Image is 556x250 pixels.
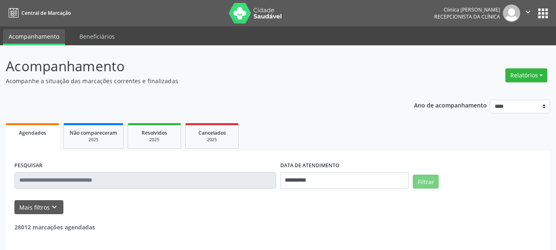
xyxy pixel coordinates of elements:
button:  [520,5,536,22]
button: Mais filtroskeyboard_arrow_down [14,200,63,215]
img: img [503,5,520,22]
button: Relatórios [505,68,547,82]
span: Cancelados [198,129,226,136]
div: Clinica [PERSON_NAME] [434,6,500,13]
p: Acompanhe a situação das marcações correntes e finalizadas [6,77,387,85]
span: Resolvidos [142,129,167,136]
button: Filtrar [413,175,439,189]
button: apps [536,6,550,21]
i: keyboard_arrow_down [50,203,59,212]
span: Recepcionista da clínica [434,13,500,20]
span: Não compareceram [70,129,117,136]
a: Beneficiários [74,29,121,44]
label: PESQUISAR [14,159,42,172]
a: Central de Marcação [6,6,71,20]
p: Ano de acompanhamento [414,100,487,110]
span: Agendados [19,129,46,136]
div: 2025 [70,137,117,143]
strong: 28012 marcações agendadas [14,223,95,231]
i:  [523,7,533,16]
div: 2025 [191,137,233,143]
label: DATA DE ATENDIMENTO [280,159,340,172]
a: Acompanhamento [3,29,65,45]
p: Acompanhamento [6,56,387,77]
span: Central de Marcação [21,9,71,16]
div: 2025 [134,137,175,143]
